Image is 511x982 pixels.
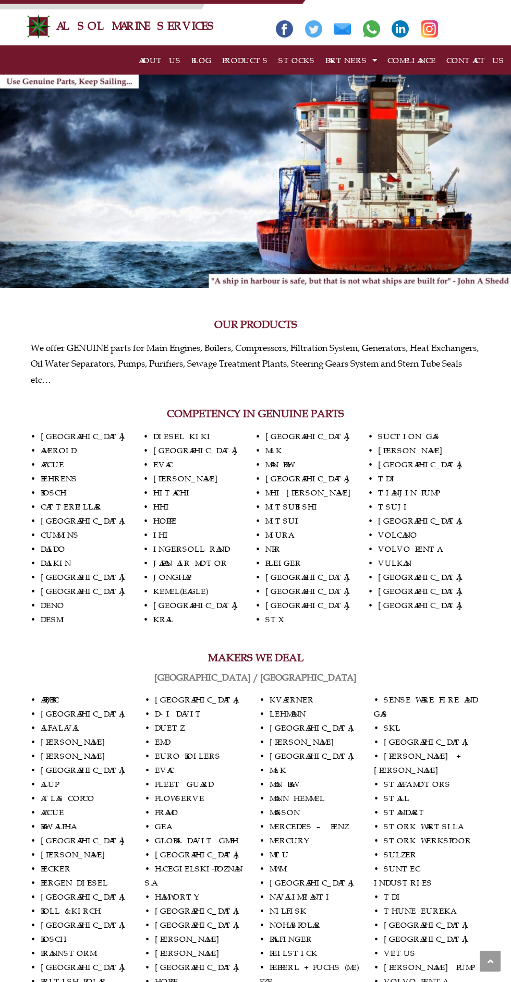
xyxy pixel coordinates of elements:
img: Alsolmarine-logo [26,14,51,39]
a: COMPLIANCE [382,47,441,73]
a: AL SOL MARINE SERVICES [56,19,217,33]
h2: [GEOGRAPHIC_DATA] / [GEOGRAPHIC_DATA] [31,673,480,682]
h2: MAKERS WE DEAL [31,652,480,663]
h2: COMPETENCY IN GENUINE PARTS [31,408,480,419]
a: CONTACT US [441,47,509,73]
a: ABOUT US [133,47,186,73]
a: STOCKS [273,47,320,73]
a: PARTNERS [320,47,382,73]
a: BLOG [186,47,217,73]
a: PRODUCTS [217,47,273,73]
h2: OUR PRODUCTS [31,319,480,330]
a: Scroll to the top of the page [480,951,501,972]
p: • [GEOGRAPHIC_DATA] • AMEROID • AZCUE • BEHRENS • BOSCH • CATTERPILLAR • [GEOGRAPHIC_DATA] • CUMM... [31,429,480,626]
p: We offer GENUINE parts for Main Engines, Boilers, Compressors, Filtration System, Generators, Hea... [31,340,480,388]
